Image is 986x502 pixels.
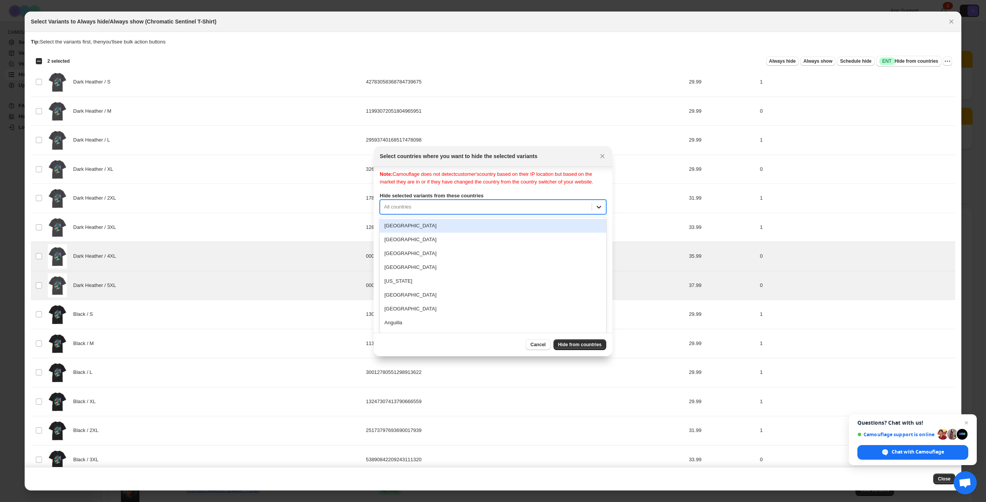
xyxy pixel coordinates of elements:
img: 0001_Black_Shirt.jpg [48,448,67,472]
span: Dark Heather / 4XL [73,252,120,260]
img: 0001_Black_Shirt.jpg [48,390,67,414]
button: More actions [943,57,952,66]
div: [GEOGRAPHIC_DATA] [380,219,606,233]
span: Black / XL [73,398,100,405]
button: Close [946,16,957,27]
span: Black / 3XL [73,456,102,464]
button: SuccessENTHide from countries [876,56,941,67]
td: 1 [758,329,955,358]
h2: Select Variants to Always hide/Always show (Chromatic Sentinel T-Shirt) [31,18,216,25]
span: Black / M [73,340,98,347]
img: 0001_Dark_Heather_Shirt.jpg [48,186,67,210]
div: [GEOGRAPHIC_DATA] [380,330,606,344]
span: Camouflage support is online [857,432,935,437]
img: 0001_Dark_Heather_Shirt.jpg [48,274,67,298]
div: [GEOGRAPHIC_DATA] [380,302,606,316]
b: Hide selected variants from these countries [380,193,483,198]
span: Always hide [769,58,796,64]
button: Always hide [766,57,799,66]
td: 0 [758,271,955,300]
td: 32609147815888081950 [364,155,687,184]
td: 35.99 [687,242,758,271]
span: Dark Heather / 2XL [73,194,120,202]
td: 29.99 [687,126,758,155]
td: 0001-dark-heather-4xl [364,242,687,271]
span: 2 selected [47,58,70,64]
td: 29.99 [687,68,758,97]
td: 1 [758,184,955,213]
div: [GEOGRAPHIC_DATA] [380,288,606,302]
td: 0 [758,445,955,474]
span: Schedule hide [840,58,871,64]
span: ENT [882,58,892,64]
td: 37.99 [687,271,758,300]
td: 31.99 [687,416,758,445]
td: 30012780551298913622 [364,358,687,387]
span: Close [938,476,951,482]
td: 29.99 [687,97,758,126]
td: 42783058368784739675 [364,68,687,97]
td: 11993072051804965951 [364,97,687,126]
span: Questions? Chat with us! [857,420,968,426]
td: 0 [758,97,955,126]
div: [US_STATE] [380,274,606,288]
img: 0001_Black_Shirt.jpg [48,332,67,356]
img: 0001_Dark_Heather_Shirt.jpg [48,99,67,123]
td: 29.99 [687,155,758,184]
span: Black / 2XL [73,427,102,434]
span: Black / L [73,369,96,376]
td: 25173797693690017939 [364,416,687,445]
td: 13011021420797487303 [364,300,687,329]
button: Cancel [526,339,550,350]
span: Hide from countries [879,57,938,65]
p: Select the variants first, then you'll see bulk action buttons [31,38,955,46]
td: 12850650722464783641 [364,213,687,242]
div: Anguilla [380,316,606,330]
div: Camouflage does not detect customer's country based on their IP location but based on the market ... [380,170,606,186]
td: 0 [758,242,955,271]
td: 53890842209243111320 [364,445,687,474]
td: 1 [758,387,955,416]
td: 0001-dark-[PERSON_NAME]-5xl [364,271,687,300]
td: 1 [758,126,955,155]
td: 13247307413790666559 [364,387,687,416]
td: 1 [758,416,955,445]
button: Close [597,151,608,162]
td: 31.99 [687,184,758,213]
img: 0001_Dark_Heather_Shirt.jpg [48,70,67,94]
a: Open chat [954,471,977,494]
button: Close [933,474,955,484]
button: Hide from countries [553,339,606,350]
span: Hide from countries [558,342,602,348]
span: Dark Heather / XL [73,165,117,173]
span: Chat with Camouflage [892,449,944,455]
td: 1 [758,358,955,387]
span: Dark Heather / S [73,78,115,86]
img: 0001_Black_Shirt.jpg [48,419,67,443]
img: 0001_Dark_Heather_Shirt.jpg [48,215,67,240]
h2: Select countries where you want to hide the selected variants [380,152,537,160]
td: 29.99 [687,329,758,358]
td: 33.99 [687,213,758,242]
td: 11344826900939047207 [364,329,687,358]
button: Always show [800,57,835,66]
span: Black / S [73,310,97,318]
button: Schedule hide [837,57,874,66]
span: Chat with Camouflage [857,445,968,460]
span: Dark Heather / L [73,136,114,144]
div: [GEOGRAPHIC_DATA] [380,260,606,274]
td: 29.99 [687,358,758,387]
td: 1 [758,68,955,97]
b: Note: [380,171,392,177]
span: Dark Heather / M [73,107,116,115]
td: 29.99 [687,300,758,329]
td: 1 [758,300,955,329]
img: 0001_Dark_Heather_Shirt.jpg [48,128,67,152]
strong: Tip: [31,39,40,45]
div: [GEOGRAPHIC_DATA] [380,233,606,247]
td: 29.99 [687,387,758,416]
td: 1 [758,213,955,242]
td: 17865958318487837493 [364,184,687,213]
td: 33.99 [687,445,758,474]
img: 0001_Black_Shirt.jpg [48,360,67,385]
